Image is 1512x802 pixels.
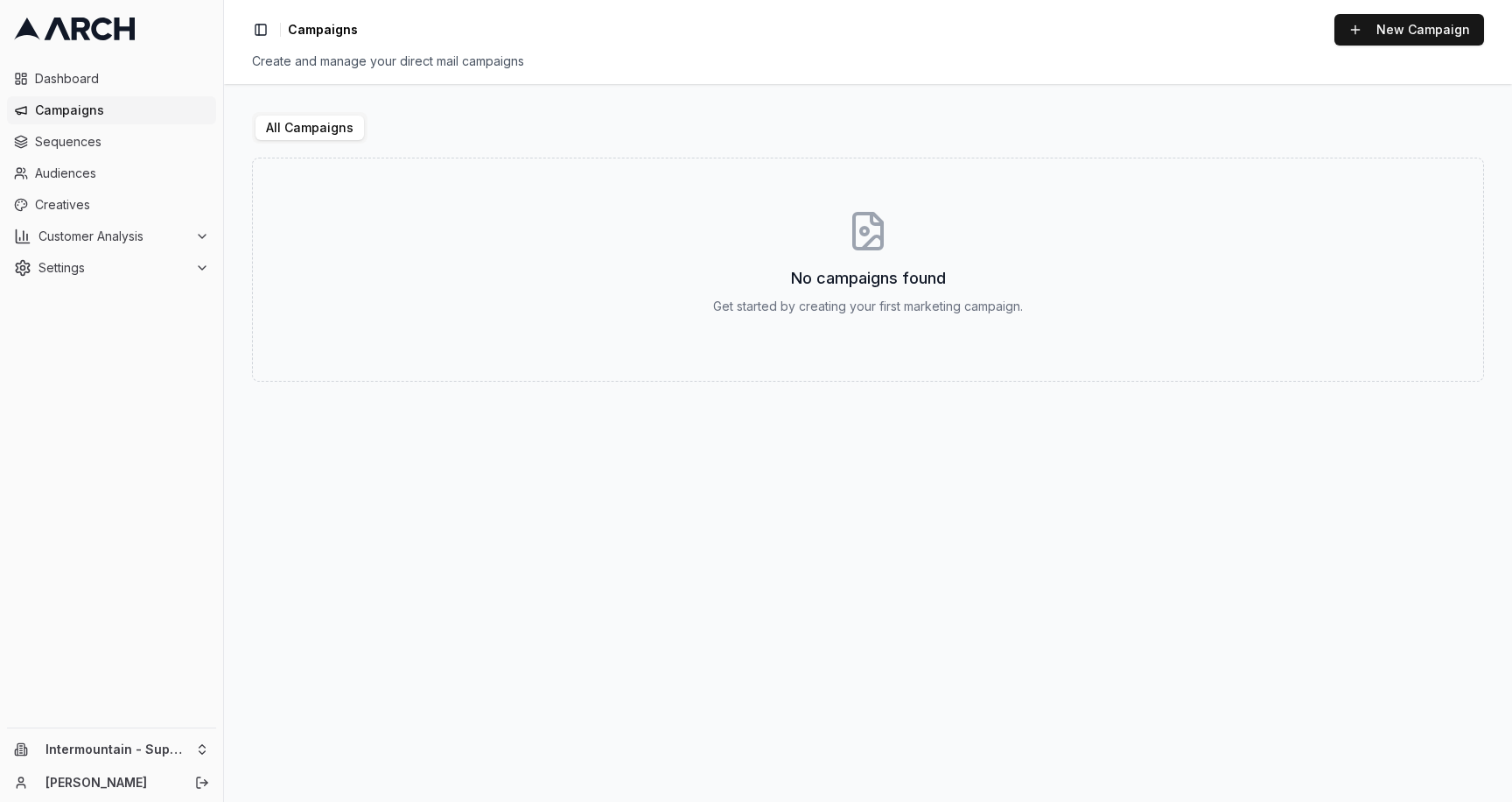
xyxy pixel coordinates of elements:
span: Customer Analysis [38,228,188,245]
span: Creatives [35,196,209,214]
a: Campaigns [7,96,216,124]
button: Log out [190,770,214,795]
a: [PERSON_NAME] [45,774,176,791]
a: Creatives [7,191,216,219]
button: Settings [7,254,216,282]
h3: No campaigns found [791,266,946,291]
a: Audiences [7,159,216,187]
a: Dashboard [7,65,216,93]
button: New Campaign [1334,14,1484,46]
span: Campaigns [288,21,358,39]
button: All Campaigns [255,116,364,140]
span: Sequences [35,133,209,151]
span: Audiences [35,165,209,182]
span: Dashboard [35,70,209,88]
span: Campaigns [35,102,209,119]
button: Customer Analysis [7,222,216,250]
span: Intermountain - Superior Water & Air [45,742,188,757]
span: Settings [38,259,188,277]
p: Get started by creating your first marketing campaign. [713,298,1023,315]
nav: breadcrumb [288,21,358,39]
button: Intermountain - Superior Water & Air [7,735,216,763]
div: Create and manage your direct mail campaigns [252,53,1484,70]
a: Sequences [7,128,216,156]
